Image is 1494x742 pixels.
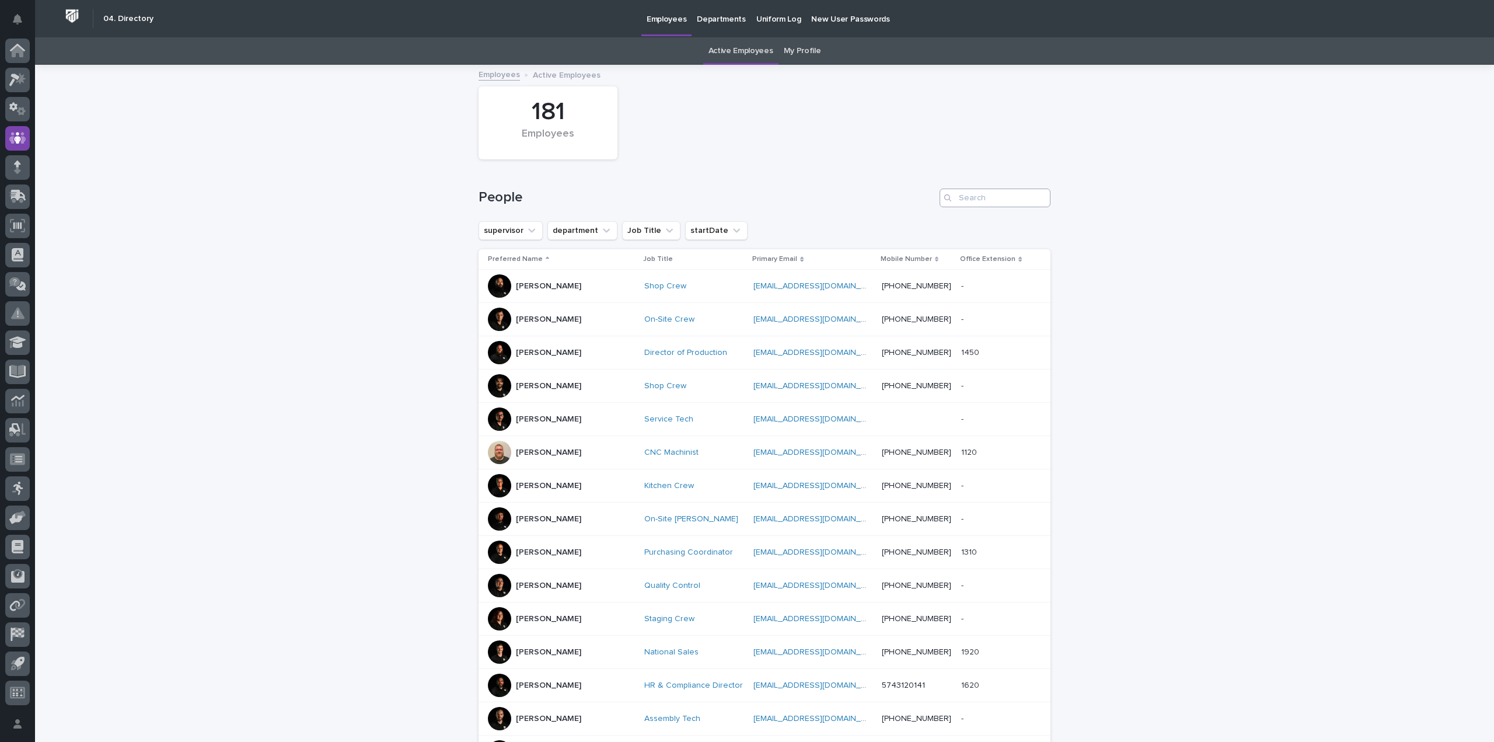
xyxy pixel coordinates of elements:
p: 1310 [961,545,979,558]
p: [PERSON_NAME] [516,581,581,591]
p: - [961,712,966,724]
a: [PHONE_NUMBER] [882,581,951,590]
p: Office Extension [960,253,1015,266]
p: [PERSON_NAME] [516,281,581,291]
tr: [PERSON_NAME]On-Site Crew [EMAIL_ADDRESS][DOMAIN_NAME] [PHONE_NUMBER]-- [479,303,1050,336]
p: [PERSON_NAME] [516,548,581,558]
p: 1920 [961,645,982,657]
p: Active Employees [533,68,601,81]
div: 181 [498,97,598,127]
a: Assembly Tech [644,714,700,724]
button: Notifications [5,7,30,32]
p: [PERSON_NAME] [516,348,581,358]
a: National Sales [644,647,699,657]
p: [PERSON_NAME] [516,381,581,391]
a: Service Tech [644,414,693,424]
a: [EMAIL_ADDRESS][DOMAIN_NAME] [753,482,885,490]
tr: [PERSON_NAME]On-Site [PERSON_NAME] [EMAIL_ADDRESS][DOMAIN_NAME] [PHONE_NUMBER]-- [479,503,1050,536]
a: [EMAIL_ADDRESS][DOMAIN_NAME] [753,382,885,390]
a: Active Employees [708,37,773,65]
a: [PHONE_NUMBER] [882,482,951,490]
tr: [PERSON_NAME]Quality Control [EMAIL_ADDRESS][DOMAIN_NAME] [PHONE_NUMBER]-- [479,569,1050,602]
a: Staging Crew [644,614,694,624]
a: CNC Machinist [644,448,699,458]
a: On-Site [PERSON_NAME] [644,514,738,524]
a: [PHONE_NUMBER] [882,282,951,290]
a: [EMAIL_ADDRESS][DOMAIN_NAME] [753,581,885,590]
button: startDate [685,221,748,240]
div: Notifications [15,14,30,33]
a: Shop Crew [644,281,686,291]
p: [PERSON_NAME] [516,448,581,458]
a: [EMAIL_ADDRESS][DOMAIN_NAME] [753,715,885,723]
a: [EMAIL_ADDRESS][DOMAIN_NAME] [753,648,885,656]
p: [PERSON_NAME] [516,714,581,724]
p: [PERSON_NAME] [516,514,581,524]
tr: [PERSON_NAME]Assembly Tech [EMAIL_ADDRESS][DOMAIN_NAME] [PHONE_NUMBER]-- [479,702,1050,736]
p: Mobile Number [881,253,932,266]
p: Preferred Name [488,253,543,266]
p: - [961,412,966,424]
a: Quality Control [644,581,700,591]
tr: [PERSON_NAME]National Sales [EMAIL_ADDRESS][DOMAIN_NAME] [PHONE_NUMBER]19201920 [479,636,1050,669]
a: [EMAIL_ADDRESS][DOMAIN_NAME] [753,681,885,689]
a: [PHONE_NUMBER] [882,648,951,656]
tr: [PERSON_NAME]Director of Production [EMAIL_ADDRESS][DOMAIN_NAME] [PHONE_NUMBER]14501450 [479,336,1050,370]
a: [EMAIL_ADDRESS][DOMAIN_NAME] [753,282,885,290]
p: 1120 [961,445,979,458]
tr: [PERSON_NAME]Purchasing Coordinator [EMAIL_ADDRESS][DOMAIN_NAME] [PHONE_NUMBER]13101310 [479,536,1050,569]
p: Primary Email [752,253,797,266]
a: [EMAIL_ADDRESS][DOMAIN_NAME] [753,515,885,523]
p: - [961,379,966,391]
p: [PERSON_NAME] [516,414,581,424]
tr: [PERSON_NAME]CNC Machinist [EMAIL_ADDRESS][DOMAIN_NAME] [PHONE_NUMBER]11201120 [479,436,1050,469]
p: - [961,512,966,524]
p: - [961,279,966,291]
a: [PHONE_NUMBER] [882,349,951,357]
tr: [PERSON_NAME]Kitchen Crew [EMAIL_ADDRESS][DOMAIN_NAME] [PHONE_NUMBER]-- [479,469,1050,503]
a: [EMAIL_ADDRESS][DOMAIN_NAME] [753,448,885,457]
p: Job Title [643,253,673,266]
tr: [PERSON_NAME]Service Tech [EMAIL_ADDRESS][DOMAIN_NAME] -- [479,403,1050,436]
p: - [961,612,966,624]
a: [EMAIL_ADDRESS][DOMAIN_NAME] [753,615,885,623]
p: [PERSON_NAME] [516,614,581,624]
a: HR & Compliance Director [644,681,743,691]
p: - [961,479,966,491]
h2: 04. Directory [103,14,153,24]
p: [PERSON_NAME] [516,481,581,491]
a: On-Site Crew [644,315,694,325]
a: Kitchen Crew [644,481,694,491]
a: [PHONE_NUMBER] [882,615,951,623]
a: [EMAIL_ADDRESS][DOMAIN_NAME] [753,548,885,556]
p: [PERSON_NAME] [516,647,581,657]
img: Workspace Logo [61,5,83,27]
h1: People [479,189,935,206]
button: supervisor [479,221,543,240]
a: [PHONE_NUMBER] [882,548,951,556]
tr: [PERSON_NAME]Shop Crew [EMAIL_ADDRESS][DOMAIN_NAME] [PHONE_NUMBER]-- [479,270,1050,303]
p: 1450 [961,346,982,358]
a: [PHONE_NUMBER] [882,315,951,323]
a: Shop Crew [644,381,686,391]
a: [PHONE_NUMBER] [882,448,951,457]
p: 1620 [961,678,982,691]
input: Search [940,189,1050,207]
tr: [PERSON_NAME]Staging Crew [EMAIL_ADDRESS][DOMAIN_NAME] [PHONE_NUMBER]-- [479,602,1050,636]
a: [EMAIL_ADDRESS][DOMAIN_NAME] [753,315,885,323]
a: [PHONE_NUMBER] [882,382,951,390]
a: [PHONE_NUMBER] [882,515,951,523]
a: 5743120141 [882,681,925,689]
div: Employees [498,128,598,152]
tr: [PERSON_NAME]Shop Crew [EMAIL_ADDRESS][DOMAIN_NAME] [PHONE_NUMBER]-- [479,370,1050,403]
a: [EMAIL_ADDRESS][DOMAIN_NAME] [753,349,885,357]
button: Job Title [622,221,680,240]
a: [PHONE_NUMBER] [882,715,951,723]
tr: [PERSON_NAME]HR & Compliance Director [EMAIL_ADDRESS][DOMAIN_NAME] 574312014116201620 [479,669,1050,702]
p: [PERSON_NAME] [516,315,581,325]
a: Director of Production [644,348,727,358]
button: department [547,221,617,240]
a: Purchasing Coordinator [644,548,733,558]
a: Employees [479,67,520,81]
